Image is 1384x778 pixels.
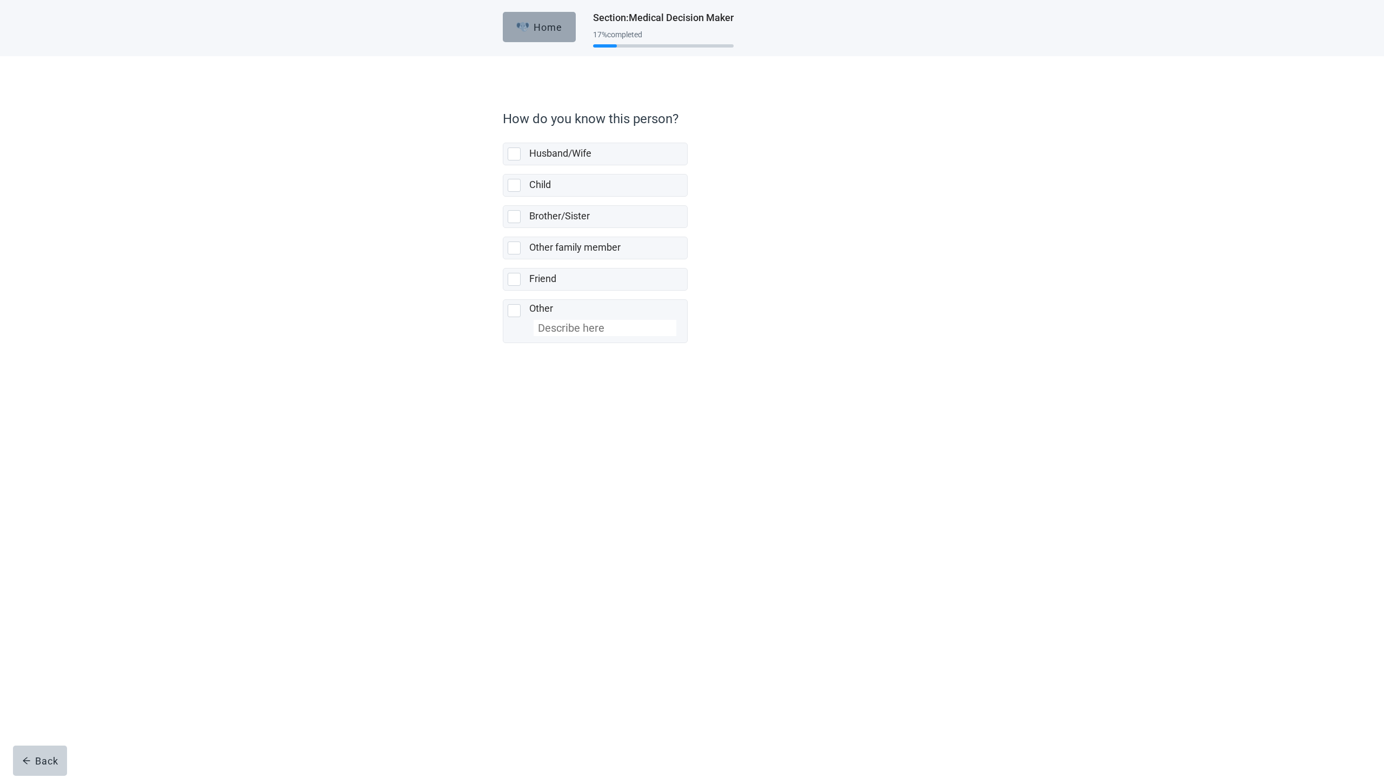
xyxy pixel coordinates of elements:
[503,237,688,259] div: Other family member, checkbox, not selected
[529,242,621,253] label: Other family member
[503,205,688,228] div: Brother/Sister, checkbox, not selected
[529,210,590,222] label: Brother/Sister
[534,320,676,336] input: Specify your other option
[529,303,553,314] label: Other
[593,26,734,52] div: Progress section
[503,299,688,343] div: Other, checkbox, not selected
[529,147,591,159] label: Husband/Wife
[516,22,530,32] img: Elephant
[503,143,688,165] div: Husband/Wife, checkbox, not selected
[503,109,876,129] p: How do you know this person?
[22,755,58,766] div: Back
[593,30,734,39] div: 17 % completed
[503,174,688,197] div: Child, checkbox, not selected
[503,12,576,42] button: ElephantHome
[13,746,67,776] button: arrow-leftBack
[503,268,688,291] div: Friend, checkbox, not selected
[22,756,31,765] span: arrow-left
[529,273,556,284] label: Friend
[529,179,551,190] label: Child
[593,10,734,25] h1: Section : Medical Decision Maker
[516,22,563,32] div: Home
